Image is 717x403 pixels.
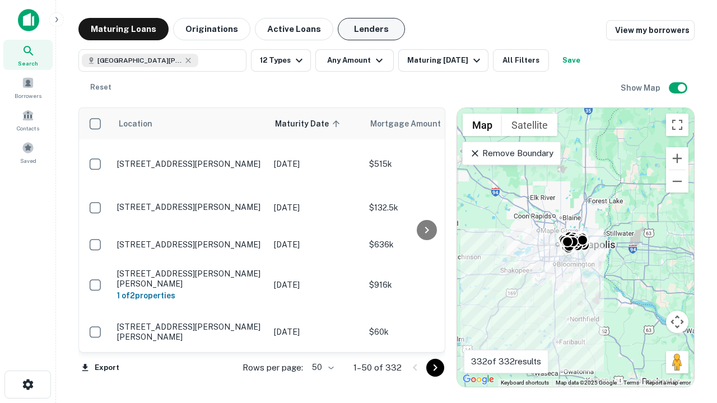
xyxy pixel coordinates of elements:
div: 50 [308,359,336,376]
p: [DATE] [274,238,358,251]
th: Location [111,108,268,139]
a: Borrowers [3,72,53,102]
button: Show satellite imagery [502,114,557,136]
a: Search [3,40,53,70]
p: $515k [369,158,481,170]
p: $916k [369,279,481,291]
div: Maturing [DATE] [407,54,483,67]
span: Mortgage Amount [370,117,455,130]
th: Mortgage Amount [364,108,487,139]
button: Keyboard shortcuts [501,379,549,387]
button: Export [78,359,122,376]
span: Map data ©2025 Google [556,379,617,386]
button: Toggle fullscreen view [666,114,688,136]
button: Show street map [463,114,502,136]
button: Go to next page [426,359,444,377]
span: [GEOGRAPHIC_DATA][PERSON_NAME], [GEOGRAPHIC_DATA], [GEOGRAPHIC_DATA] [97,55,181,65]
p: [STREET_ADDRESS][PERSON_NAME] [117,159,263,169]
p: 1–50 of 332 [353,361,402,374]
span: Saved [20,156,36,165]
div: 0 0 [457,108,694,387]
a: View my borrowers [606,20,695,40]
button: Maturing [DATE] [398,49,488,72]
p: [DATE] [274,326,358,338]
button: Lenders [338,18,405,40]
h6: 1 of 2 properties [117,289,263,302]
button: Save your search to get updates of matches that match your search criteria. [553,49,589,72]
p: [DATE] [274,158,358,170]
span: Maturity Date [275,117,343,130]
p: [STREET_ADDRESS][PERSON_NAME] [117,240,263,250]
button: Maturing Loans [78,18,169,40]
p: [DATE] [274,279,358,291]
p: $60k [369,326,481,338]
p: $132.5k [369,201,481,214]
button: Any Amount [315,49,394,72]
a: Contacts [3,105,53,135]
p: [STREET_ADDRESS][PERSON_NAME][PERSON_NAME] [117,322,263,342]
span: Contacts [17,124,39,133]
p: [STREET_ADDRESS][PERSON_NAME] [117,202,263,212]
p: [DATE] [274,201,358,214]
button: All Filters [493,49,549,72]
a: Saved [3,137,53,167]
th: Maturity Date [268,108,364,139]
a: Open this area in Google Maps (opens a new window) [460,372,497,387]
span: Search [18,59,38,68]
span: Location [118,117,152,130]
img: capitalize-icon.png [18,9,39,31]
iframe: Chat Widget [661,278,717,331]
span: Borrowers [15,91,41,100]
button: Active Loans [255,18,333,40]
button: Zoom out [666,170,688,193]
p: Remove Boundary [469,147,553,160]
a: Report a map error [646,379,691,386]
button: 12 Types [251,49,311,72]
a: Terms (opens in new tab) [623,379,639,386]
h6: Show Map [621,82,662,94]
p: [STREET_ADDRESS][PERSON_NAME][PERSON_NAME] [117,269,263,289]
img: Google [460,372,497,387]
button: Drag Pegman onto the map to open Street View [666,351,688,373]
p: 332 of 332 results [471,355,541,368]
p: Rows per page: [243,361,303,374]
button: Originations [173,18,250,40]
button: Reset [83,76,119,99]
p: $636k [369,238,481,251]
button: Zoom in [666,147,688,170]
